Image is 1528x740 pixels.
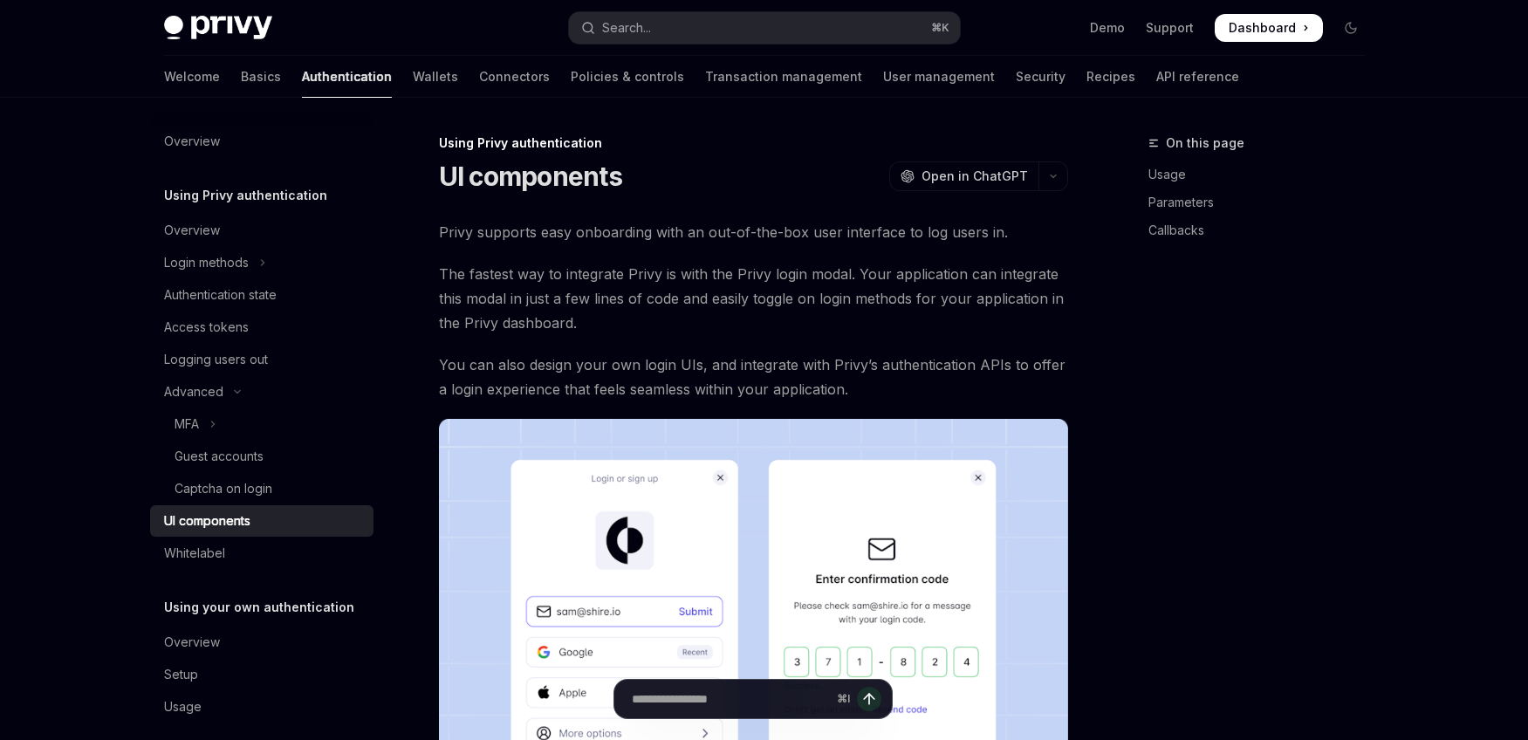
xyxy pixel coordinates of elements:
[164,696,202,717] div: Usage
[164,131,220,152] div: Overview
[175,478,272,499] div: Captcha on login
[439,161,622,192] h1: UI components
[150,247,373,278] button: Toggle Login methods section
[857,687,881,711] button: Send message
[164,317,249,338] div: Access tokens
[413,56,458,98] a: Wallets
[883,56,995,98] a: User management
[602,17,651,38] div: Search...
[569,12,960,44] button: Open search
[439,134,1068,152] div: Using Privy authentication
[164,349,268,370] div: Logging users out
[1086,56,1135,98] a: Recipes
[150,505,373,537] a: UI components
[150,538,373,569] a: Whitelabel
[1166,133,1244,154] span: On this page
[175,446,264,467] div: Guest accounts
[150,376,373,408] button: Toggle Advanced section
[164,664,198,685] div: Setup
[922,168,1028,185] span: Open in ChatGPT
[1215,14,1323,42] a: Dashboard
[1148,161,1379,188] a: Usage
[241,56,281,98] a: Basics
[1156,56,1239,98] a: API reference
[302,56,392,98] a: Authentication
[175,414,199,435] div: MFA
[1229,19,1296,37] span: Dashboard
[1090,19,1125,37] a: Demo
[1148,188,1379,216] a: Parameters
[150,691,373,723] a: Usage
[150,279,373,311] a: Authentication state
[1148,216,1379,244] a: Callbacks
[164,543,225,564] div: Whitelabel
[150,659,373,690] a: Setup
[150,627,373,658] a: Overview
[705,56,862,98] a: Transaction management
[164,632,220,653] div: Overview
[150,215,373,246] a: Overview
[164,56,220,98] a: Welcome
[150,408,373,440] button: Toggle MFA section
[479,56,550,98] a: Connectors
[164,597,354,618] h5: Using your own authentication
[1337,14,1365,42] button: Toggle dark mode
[150,344,373,375] a: Logging users out
[931,21,949,35] span: ⌘ K
[164,16,272,40] img: dark logo
[164,185,327,206] h5: Using Privy authentication
[164,381,223,402] div: Advanced
[150,312,373,343] a: Access tokens
[1146,19,1194,37] a: Support
[439,262,1068,335] span: The fastest way to integrate Privy is with the Privy login modal. Your application can integrate ...
[150,441,373,472] a: Guest accounts
[889,161,1038,191] button: Open in ChatGPT
[632,680,830,718] input: Ask a question...
[164,284,277,305] div: Authentication state
[150,473,373,504] a: Captcha on login
[571,56,684,98] a: Policies & controls
[439,353,1068,401] span: You can also design your own login UIs, and integrate with Privy’s authentication APIs to offer a...
[1016,56,1065,98] a: Security
[164,220,220,241] div: Overview
[164,252,249,273] div: Login methods
[439,220,1068,244] span: Privy supports easy onboarding with an out-of-the-box user interface to log users in.
[150,126,373,157] a: Overview
[164,510,250,531] div: UI components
